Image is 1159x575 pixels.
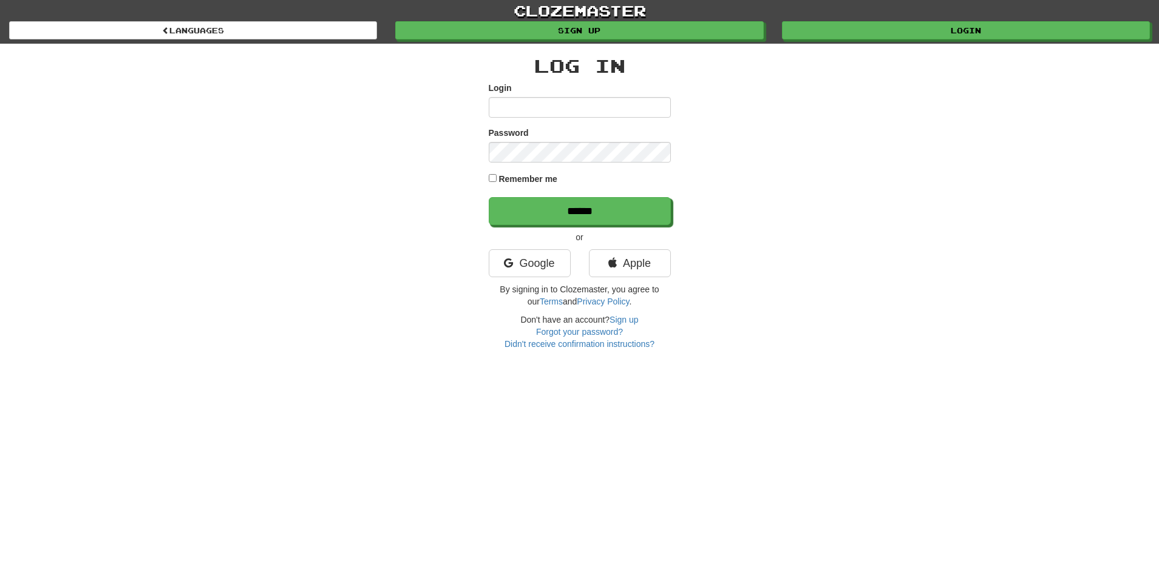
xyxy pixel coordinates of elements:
a: Sign up [610,315,638,324]
a: Apple [589,249,671,277]
a: Sign up [395,21,763,39]
label: Login [489,82,512,94]
a: Google [489,249,571,277]
a: Didn't receive confirmation instructions? [505,339,654,349]
label: Password [489,127,529,139]
a: Terms [540,297,563,306]
label: Remember me [498,173,557,185]
a: Login [782,21,1150,39]
a: Privacy Policy [577,297,629,306]
a: Languages [9,21,377,39]
div: Don't have an account? [489,314,671,350]
a: Forgot your password? [536,327,623,337]
p: By signing in to Clozemaster, you agree to our and . [489,283,671,308]
h2: Log In [489,56,671,76]
p: or [489,231,671,243]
